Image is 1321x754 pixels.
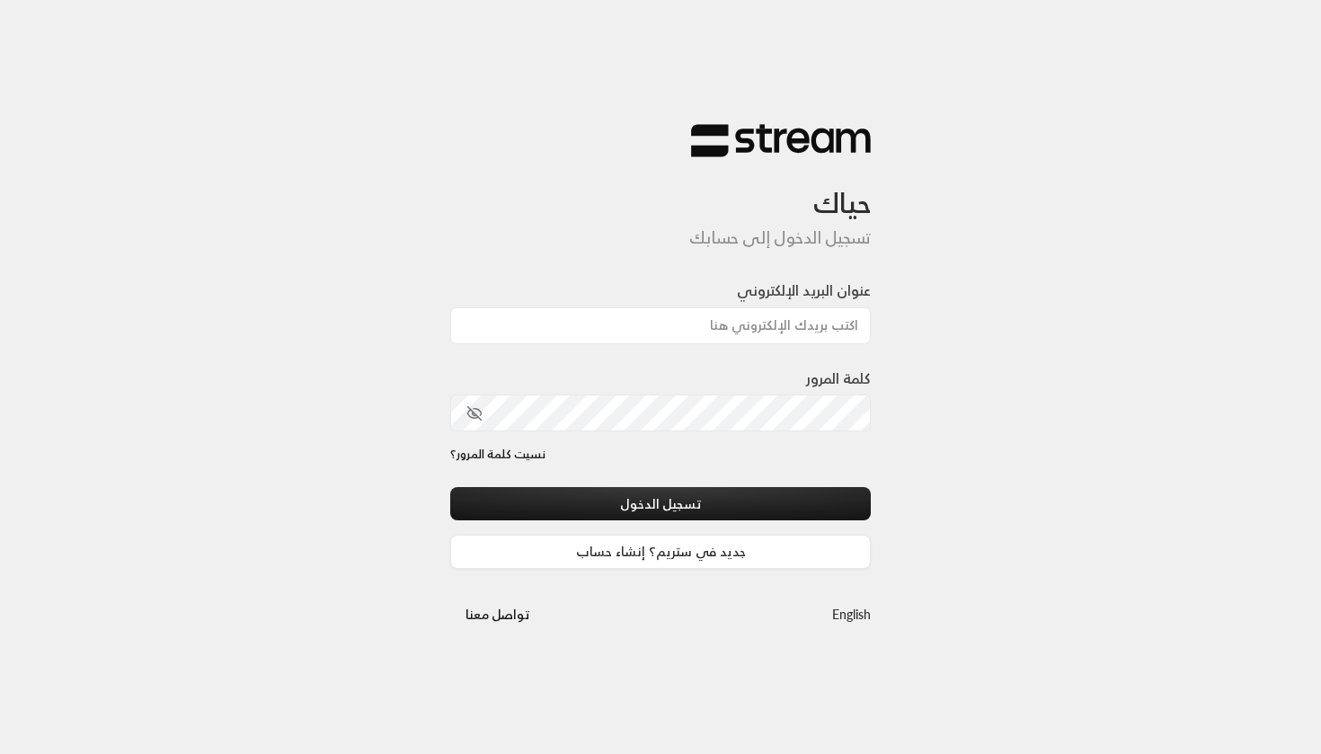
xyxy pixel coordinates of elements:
h3: حياك [450,158,871,220]
label: كلمة المرور [806,368,871,389]
button: تسجيل الدخول [450,487,871,520]
label: عنوان البريد الإلكتروني [737,279,871,301]
h5: تسجيل الدخول إلى حسابك [450,228,871,248]
a: English [832,598,871,631]
input: اكتب بريدك الإلكتروني هنا [450,307,871,344]
a: جديد في ستريم؟ إنشاء حساب [450,535,871,568]
a: تواصل معنا [450,603,545,625]
button: تواصل معنا [450,598,545,631]
img: Stream Logo [691,123,871,158]
button: toggle password visibility [459,398,490,429]
a: نسيت كلمة المرور؟ [450,446,545,464]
